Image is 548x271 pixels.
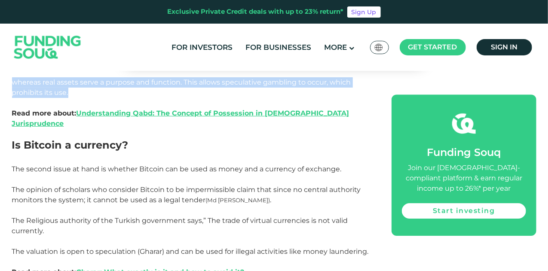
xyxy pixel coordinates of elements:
[168,7,344,17] div: Exclusive Private Credit deals with up to 23% return*
[206,197,270,204] span: (Md [PERSON_NAME])
[477,39,532,55] a: Sign in
[12,109,349,128] strong: Read more about:
[491,43,517,51] span: Sign in
[6,26,90,69] img: Logo
[347,6,381,18] a: Sign Up
[408,43,457,51] span: Get started
[12,139,129,151] span: Is Bitcoin a currency?
[452,112,476,135] img: fsicon
[12,165,342,173] span: The second issue at hand is whether Bitcoin can be used as money and a currency of exchange.
[427,146,501,158] span: Funding Souq
[402,163,526,194] div: Join our [DEMOGRAPHIC_DATA]-compliant platform & earn regular income up to 26%* per year
[169,40,235,55] a: For Investors
[324,43,347,52] span: More
[243,40,313,55] a: For Businesses
[12,109,349,128] a: Understanding Qabd: The Concept of Possession in [DEMOGRAPHIC_DATA] Jurisprudence
[402,203,526,219] a: Start investing
[12,186,361,204] span: The opinion of scholars who consider Bitcoin to be impermissible claim that since no central auth...
[375,44,383,51] img: SA Flag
